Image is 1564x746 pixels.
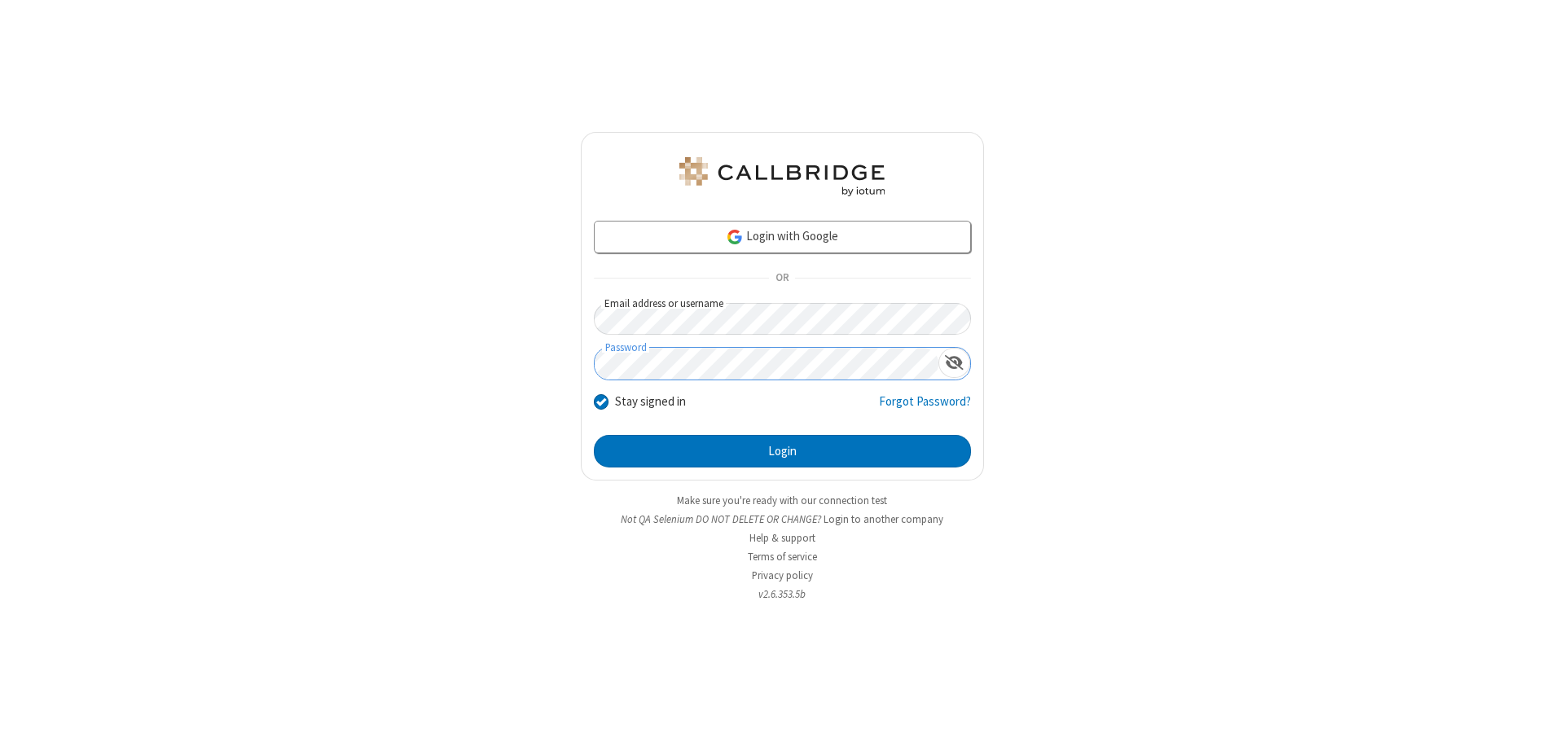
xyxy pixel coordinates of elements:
a: Make sure you're ready with our connection test [677,494,887,507]
div: Show password [938,348,970,378]
img: QA Selenium DO NOT DELETE OR CHANGE [676,157,888,196]
label: Stay signed in [615,393,686,411]
img: google-icon.png [726,228,744,246]
input: Email address or username [594,303,971,335]
li: Not QA Selenium DO NOT DELETE OR CHANGE? [581,511,984,527]
a: Login with Google [594,221,971,253]
a: Privacy policy [752,568,813,582]
input: Password [595,348,938,380]
a: Help & support [749,531,815,545]
a: Terms of service [748,550,817,564]
button: Login [594,435,971,467]
button: Login to another company [824,511,943,527]
a: Forgot Password? [879,393,971,423]
li: v2.6.353.5b [581,586,984,602]
span: OR [769,267,795,290]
